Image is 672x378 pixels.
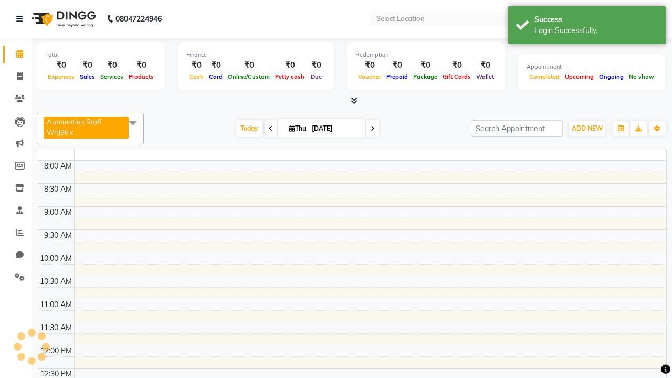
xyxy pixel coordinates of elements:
[569,121,605,136] button: ADD NEW
[596,73,626,80] span: Ongoing
[384,59,411,71] div: ₹0
[527,62,657,71] div: Appointment
[38,276,74,287] div: 10:30 AM
[186,73,206,80] span: Cash
[77,73,98,80] span: Sales
[236,120,262,136] span: Today
[225,73,272,80] span: Online/Custom
[287,124,309,132] span: Thu
[411,73,440,80] span: Package
[126,73,156,80] span: Products
[572,124,603,132] span: ADD NEW
[27,4,99,34] img: logo
[186,50,325,59] div: Finance
[376,14,425,24] div: Select Location
[115,4,162,34] b: 08047224946
[309,121,361,136] input: 2025-10-02
[626,73,657,80] span: No show
[474,73,497,80] span: Wallet
[38,299,74,310] div: 11:00 AM
[126,59,156,71] div: ₹0
[272,59,307,71] div: ₹0
[308,73,324,80] span: Due
[534,14,658,25] div: Success
[38,322,74,333] div: 11:30 AM
[69,128,73,136] a: x
[307,59,325,71] div: ₹0
[42,230,74,241] div: 9:30 AM
[42,161,74,172] div: 8:00 AM
[440,59,474,71] div: ₹0
[384,73,411,80] span: Prepaid
[45,50,156,59] div: Total
[38,253,74,264] div: 10:00 AM
[534,25,658,36] div: Login Successfully.
[411,59,440,71] div: ₹0
[45,73,77,80] span: Expenses
[47,118,101,136] span: Automation Staff WhJ66
[272,73,307,80] span: Petty cash
[38,345,74,356] div: 12:00 PM
[77,59,98,71] div: ₹0
[355,73,384,80] span: Voucher
[45,59,77,71] div: ₹0
[440,73,474,80] span: Gift Cards
[42,207,74,218] div: 9:00 AM
[527,73,562,80] span: Completed
[225,59,272,71] div: ₹0
[471,120,563,136] input: Search Appointment
[474,59,497,71] div: ₹0
[98,73,126,80] span: Services
[355,59,384,71] div: ₹0
[355,50,497,59] div: Redemption
[42,184,74,195] div: 8:30 AM
[206,59,225,71] div: ₹0
[186,59,206,71] div: ₹0
[562,73,596,80] span: Upcoming
[206,73,225,80] span: Card
[98,59,126,71] div: ₹0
